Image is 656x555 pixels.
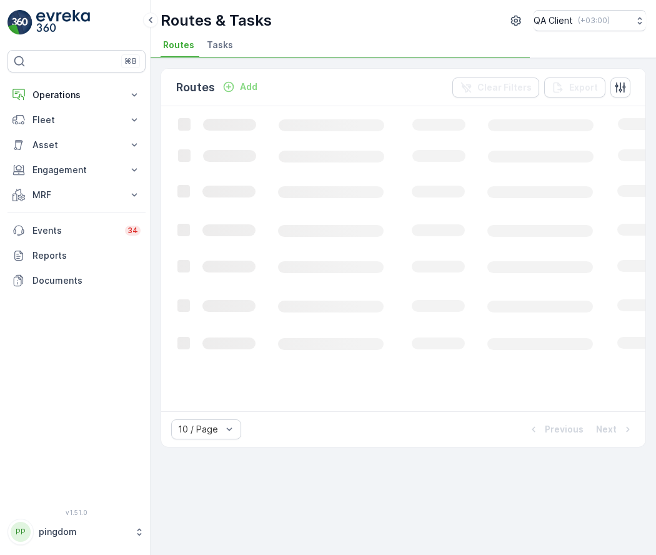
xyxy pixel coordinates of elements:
[176,79,215,96] p: Routes
[7,509,146,516] span: v 1.51.0
[569,81,598,94] p: Export
[32,224,117,237] p: Events
[32,139,121,151] p: Asset
[578,16,610,26] p: ( +03:00 )
[526,422,585,437] button: Previous
[7,107,146,132] button: Fleet
[163,39,194,51] span: Routes
[545,423,584,436] p: Previous
[534,10,646,31] button: QA Client(+03:00)
[127,226,138,236] p: 34
[7,519,146,545] button: PPpingdom
[124,56,137,66] p: ⌘B
[595,422,635,437] button: Next
[534,14,573,27] p: QA Client
[7,132,146,157] button: Asset
[161,11,272,31] p: Routes & Tasks
[7,268,146,293] a: Documents
[217,79,262,94] button: Add
[32,274,141,287] p: Documents
[477,81,532,94] p: Clear Filters
[11,522,31,542] div: PP
[544,77,605,97] button: Export
[32,89,121,101] p: Operations
[7,157,146,182] button: Engagement
[32,164,121,176] p: Engagement
[36,10,90,35] img: logo_light-DOdMpM7g.png
[39,526,128,538] p: pingdom
[32,189,121,201] p: MRF
[7,182,146,207] button: MRF
[207,39,233,51] span: Tasks
[240,81,257,93] p: Add
[7,218,146,243] a: Events34
[7,10,32,35] img: logo
[596,423,617,436] p: Next
[452,77,539,97] button: Clear Filters
[32,114,121,126] p: Fleet
[7,82,146,107] button: Operations
[32,249,141,262] p: Reports
[7,243,146,268] a: Reports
